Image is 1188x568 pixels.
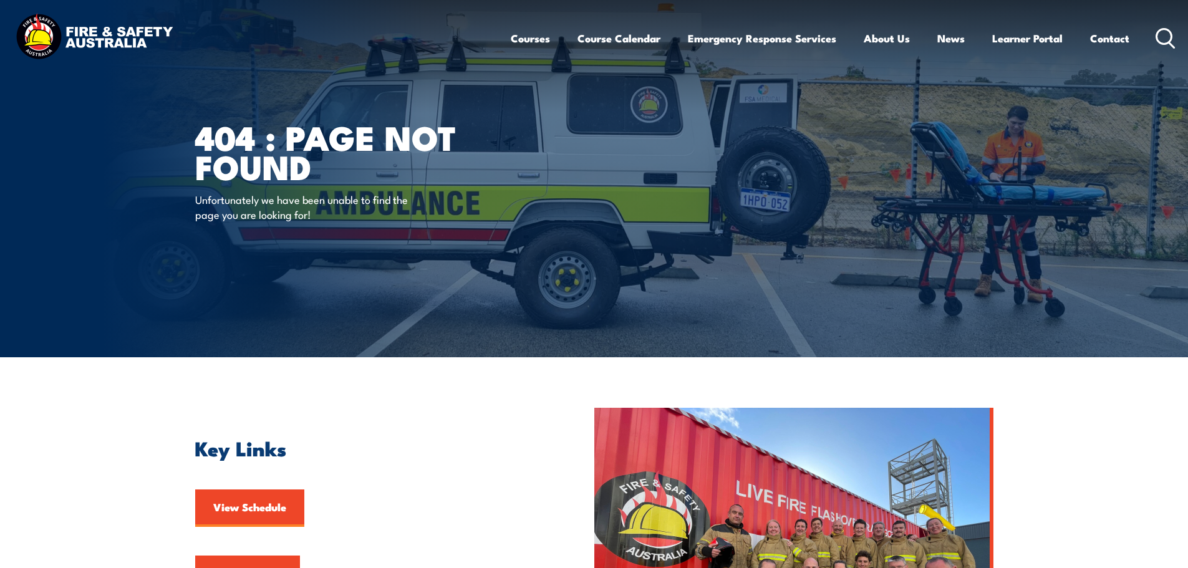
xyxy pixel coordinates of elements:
a: Course Calendar [577,22,660,55]
a: Courses [511,22,550,55]
a: Contact [1090,22,1129,55]
h2: Key Links [195,439,537,456]
a: Learner Portal [992,22,1063,55]
p: Unfortunately we have been unable to find the page you are looking for! [195,192,423,221]
a: News [937,22,965,55]
a: About Us [864,22,910,55]
a: Emergency Response Services [688,22,836,55]
a: View Schedule [195,489,304,527]
h1: 404 : Page Not Found [195,122,503,180]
